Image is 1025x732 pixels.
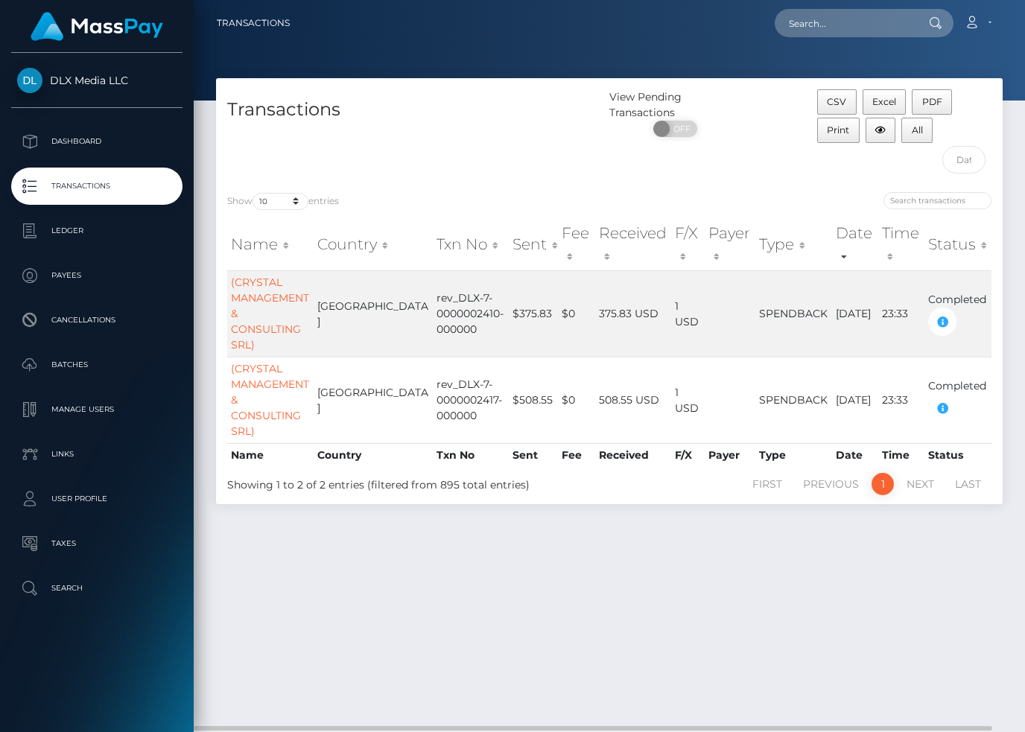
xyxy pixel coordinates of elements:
a: Cancellations [11,302,183,339]
th: Time [878,443,924,467]
td: $0 [558,270,595,357]
th: Fee: activate to sort column ascending [558,218,595,271]
p: Manage Users [17,398,177,421]
span: Print [827,124,849,136]
button: Excel [863,89,907,115]
td: Completed [924,270,991,357]
th: Date [832,443,878,467]
a: Dashboard [11,123,183,160]
td: rev_DLX-7-0000002410-000000 [433,270,508,357]
td: SPENDBACK [755,357,832,443]
th: Txn No [433,443,508,467]
p: Batches [17,354,177,376]
th: Fee [558,443,595,467]
td: rev_DLX-7-0000002417-000000 [433,357,508,443]
th: Date: activate to sort column ascending [832,218,878,271]
td: $508.55 [509,357,558,443]
button: All [901,118,933,143]
a: Links [11,436,183,473]
img: DLX Media LLC [17,68,42,93]
th: Name: activate to sort column ascending [227,218,314,271]
th: F/X: activate to sort column ascending [671,218,705,271]
select: Showentries [253,193,308,210]
p: Payees [17,264,177,287]
th: Received: activate to sort column ascending [595,218,671,271]
a: Batches [11,346,183,383]
input: Date filter [942,146,986,174]
th: Sent: activate to sort column ascending [509,218,558,271]
td: SPENDBACK [755,270,832,357]
th: Type: activate to sort column ascending [755,218,832,271]
h4: Transactions [227,97,598,123]
p: Ledger [17,220,177,242]
p: Search [17,577,177,599]
p: User Profile [17,488,177,510]
a: Transactions [217,7,290,39]
a: User Profile [11,480,183,518]
td: [DATE] [832,357,878,443]
div: View Pending Transactions [609,89,740,121]
th: Type [755,443,832,467]
td: 375.83 USD [595,270,671,357]
td: 1 USD [671,270,705,357]
span: Excel [872,96,896,107]
a: Transactions [11,168,183,205]
th: Country: activate to sort column ascending [314,218,433,271]
th: Status: activate to sort column ascending [924,218,991,271]
button: Column visibility [866,118,896,143]
td: [GEOGRAPHIC_DATA] [314,270,433,357]
a: (CRYSTAL MANAGEMENT & CONSULTING SRL) [231,362,309,438]
td: [GEOGRAPHIC_DATA] [314,357,433,443]
th: Received [595,443,671,467]
input: Search transactions [883,192,991,209]
a: 1 [872,473,894,495]
span: PDF [922,96,942,107]
th: Sent [509,443,558,467]
th: Payer [705,443,755,467]
button: Print [817,118,860,143]
p: Transactions [17,175,177,197]
a: Payees [11,257,183,294]
td: [DATE] [832,270,878,357]
a: Ledger [11,212,183,249]
td: $0 [558,357,595,443]
span: All [912,124,923,136]
th: Name [227,443,314,467]
p: Links [17,443,177,465]
th: F/X [671,443,705,467]
img: MassPay Logo [31,12,163,41]
th: Time: activate to sort column ascending [878,218,924,271]
a: Search [11,570,183,607]
td: 1 USD [671,357,705,443]
a: (CRYSTAL MANAGEMENT & CONSULTING SRL) [231,276,309,351]
input: Search... [775,9,915,37]
th: Txn No: activate to sort column ascending [433,218,508,271]
p: Dashboard [17,130,177,153]
button: PDF [912,89,952,115]
a: Manage Users [11,391,183,428]
div: Showing 1 to 2 of 2 entries (filtered from 895 total entries) [227,471,533,493]
p: Taxes [17,532,177,555]
a: Taxes [11,525,183,562]
p: Cancellations [17,309,177,331]
td: 23:33 [878,357,924,443]
th: Country [314,443,433,467]
span: OFF [661,121,699,137]
td: 508.55 USD [595,357,671,443]
span: CSV [827,96,846,107]
button: CSV [817,89,857,115]
span: DLX Media LLC [11,74,183,87]
td: Completed [924,357,991,443]
th: Status [924,443,991,467]
td: $375.83 [509,270,558,357]
td: 23:33 [878,270,924,357]
th: Payer: activate to sort column ascending [705,218,755,271]
label: Show entries [227,193,339,210]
